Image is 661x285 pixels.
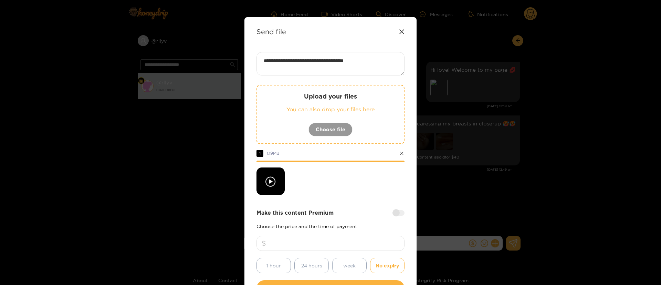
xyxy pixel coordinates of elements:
p: Upload your files [271,92,390,100]
button: No expiry [370,258,405,273]
button: 24 hours [294,258,329,273]
p: Choose the price and the time of payment [256,224,405,229]
span: No expiry [376,262,399,269]
span: 24 hours [301,262,322,269]
button: Choose file [308,123,353,136]
span: 1 hour [266,262,281,269]
span: 1.19 MB [267,151,280,155]
strong: Make this content Premium [256,209,334,217]
button: week [332,258,367,273]
p: You can also drop your files here [271,105,390,113]
button: 1 hour [256,258,291,273]
span: 1 [256,150,263,157]
span: week [343,262,356,269]
strong: Send file [256,28,286,35]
